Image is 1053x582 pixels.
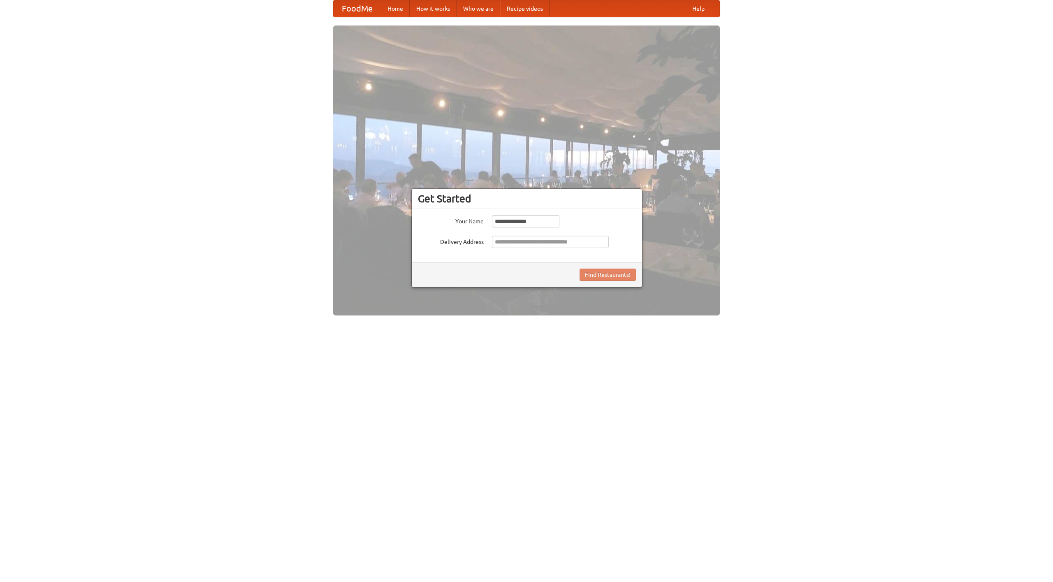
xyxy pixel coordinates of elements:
a: Who we are [457,0,500,17]
label: Delivery Address [418,236,484,246]
a: Recipe videos [500,0,550,17]
a: Help [686,0,711,17]
a: Home [381,0,410,17]
button: Find Restaurants! [580,269,636,281]
h3: Get Started [418,192,636,205]
label: Your Name [418,215,484,225]
a: How it works [410,0,457,17]
a: FoodMe [334,0,381,17]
